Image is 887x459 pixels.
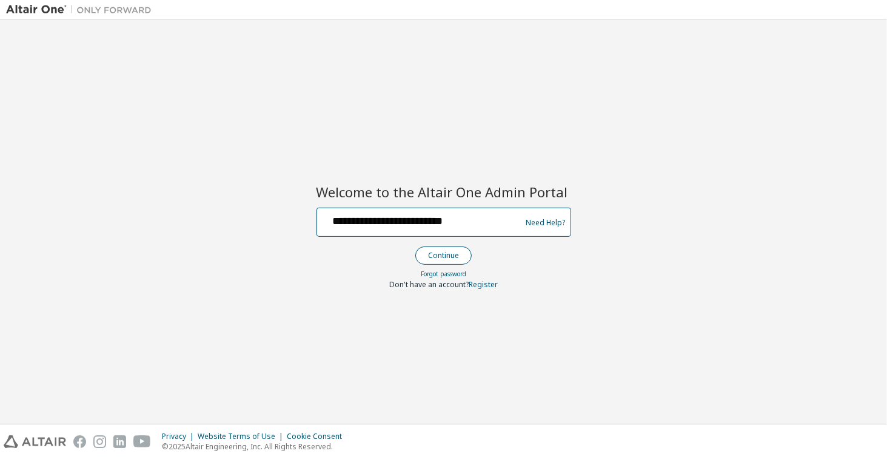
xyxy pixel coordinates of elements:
[113,435,126,448] img: linkedin.svg
[133,435,151,448] img: youtube.svg
[93,435,106,448] img: instagram.svg
[162,432,198,441] div: Privacy
[415,246,472,265] button: Continue
[198,432,287,441] div: Website Terms of Use
[316,183,571,200] h2: Welcome to the Altair One Admin Portal
[389,279,469,290] span: Don't have an account?
[4,435,66,448] img: altair_logo.svg
[469,279,498,290] a: Register
[6,4,158,16] img: Altair One
[421,270,466,278] a: Forgot password
[162,441,349,452] p: © 2025 Altair Engineering, Inc. All Rights Reserved.
[287,432,349,441] div: Cookie Consent
[73,435,86,448] img: facebook.svg
[526,222,566,223] a: Need Help?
